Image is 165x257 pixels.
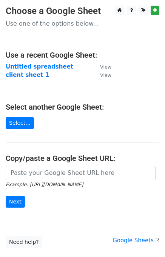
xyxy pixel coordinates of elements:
input: Next [6,196,25,208]
h3: Choose a Google Sheet [6,6,159,17]
input: Paste your Google Sheet URL here [6,166,156,180]
a: client sheet 1 [6,72,49,78]
h4: Copy/paste a Google Sheet URL: [6,154,159,163]
a: View [93,63,111,70]
a: Need help? [6,236,42,248]
small: Example: [URL][DOMAIN_NAME] [6,182,83,187]
small: View [100,72,111,78]
h4: Select another Google Sheet: [6,102,159,112]
small: View [100,64,111,70]
h4: Use a recent Google Sheet: [6,50,159,60]
a: Select... [6,117,34,129]
a: Google Sheets [113,237,159,244]
a: View [93,72,111,78]
p: Use one of the options below... [6,20,159,28]
a: Untitled spreadsheet [6,63,73,70]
